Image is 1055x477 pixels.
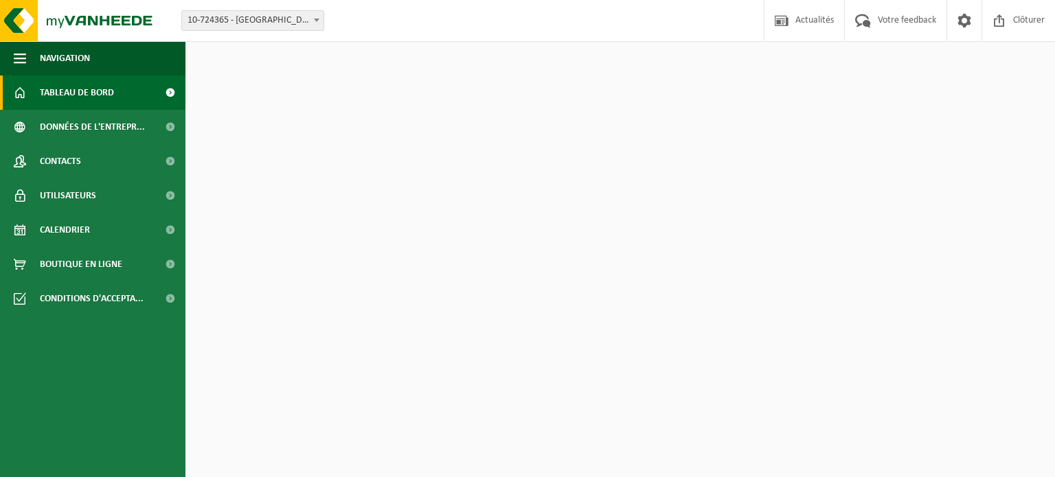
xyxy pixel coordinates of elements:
span: Utilisateurs [40,178,96,213]
span: Boutique en ligne [40,247,122,281]
span: Conditions d'accepta... [40,281,144,316]
span: 10-724365 - ETHIAS SA - LIÈGE [181,10,324,31]
span: Navigation [40,41,90,75]
span: Contacts [40,144,81,178]
span: Tableau de bord [40,75,114,110]
span: 10-724365 - ETHIAS SA - LIÈGE [182,11,324,30]
span: Calendrier [40,213,90,247]
span: Données de l'entrepr... [40,110,145,144]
